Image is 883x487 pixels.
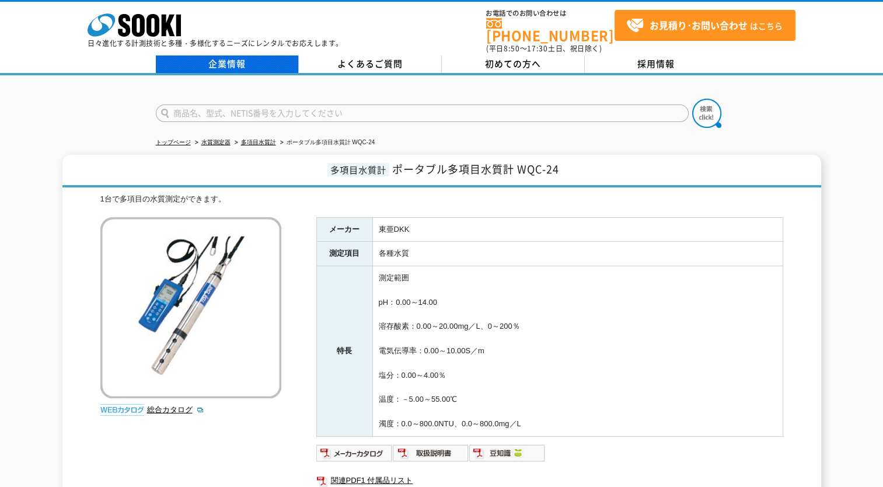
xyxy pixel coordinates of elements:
td: 測定範囲 pH：0.00～14.00 溶存酸素：0.00～20.00mg／L、0～200％ 電気伝導率：0.00～10.00S／m 塩分：0.00～4.00％ 温度：－5.00～55.00℃ 濁... [372,266,783,436]
span: 8:50 [504,43,520,54]
th: 測定項目 [316,242,372,266]
a: お見積り･お問い合わせはこちら [615,10,795,41]
img: 取扱説明書 [393,444,469,462]
a: [PHONE_NUMBER] [486,18,615,42]
span: お電話でのお問い合わせは [486,10,615,17]
a: 総合カタログ [147,405,204,414]
a: 初めての方へ [442,55,585,73]
img: 豆知識 [469,444,546,462]
img: ポータブル多項目水質計 WQC-24 [100,217,281,398]
a: よくあるご質問 [299,55,442,73]
td: 各種水質 [372,242,783,266]
span: (平日 ～ 土日、祝日除く) [486,43,602,54]
span: ポータブル多項目水質計 WQC-24 [392,161,559,177]
a: 豆知識 [469,451,546,460]
span: 多項目水質計 [327,163,389,176]
span: はこちら [626,17,783,34]
span: 初めての方へ [485,57,541,70]
a: 取扱説明書 [393,451,469,460]
li: ポータブル多項目水質計 WQC-24 [278,137,375,149]
a: 水質測定器 [201,139,231,145]
a: トップページ [156,139,191,145]
strong: お見積り･お問い合わせ [650,18,748,32]
img: メーカーカタログ [316,444,393,462]
th: 特長 [316,266,372,436]
a: 採用情報 [585,55,728,73]
a: 多項目水質計 [241,139,276,145]
p: 日々進化する計測技術と多種・多様化するニーズにレンタルでお応えします。 [88,40,343,47]
th: メーカー [316,217,372,242]
span: 17:30 [527,43,548,54]
img: btn_search.png [692,99,721,128]
a: メーカーカタログ [316,451,393,460]
img: webカタログ [100,404,144,416]
div: 1台で多項目の水質測定ができます。 [100,193,783,206]
a: 企業情報 [156,55,299,73]
td: 東亜DKK [372,217,783,242]
input: 商品名、型式、NETIS番号を入力してください [156,105,689,122]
